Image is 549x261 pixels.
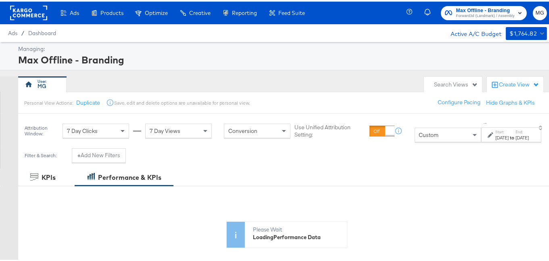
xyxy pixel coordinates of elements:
[72,147,126,161] button: +Add New Filters
[8,28,17,35] span: Ads
[506,25,547,38] button: $1,764.82
[294,122,366,137] label: Use Unified Attribution Setting:
[98,171,161,181] div: Performance & KPIs
[100,8,123,15] span: Products
[533,4,547,19] button: MG
[499,79,539,87] div: Create View
[443,25,502,38] div: Active A/C Budget
[24,124,58,135] div: Attribution Window:
[482,120,490,123] span: ↑
[24,98,73,105] div: Personal View Actions:
[432,94,486,108] button: Configure Pacing
[145,8,168,15] span: Optimize
[189,8,211,15] span: Creative
[18,44,545,51] div: Managing:
[18,51,545,65] div: Max Offline - Branding
[38,81,47,88] div: MG
[456,5,515,13] span: Max Offline - Branding
[228,126,257,133] span: Conversion
[516,128,529,133] label: End:
[419,130,439,137] span: Custom
[114,98,250,105] div: Save, edit and delete options are unavailable for personal view.
[70,8,79,15] span: Ads
[536,7,544,16] span: MG
[510,27,537,37] div: $1,764.82
[17,28,28,35] span: /
[28,28,56,35] a: Dashboard
[76,97,100,105] button: Duplicate
[456,11,515,18] span: Forward3d (Landmark) / Assembly
[67,126,98,133] span: 7 Day Clicks
[434,79,478,87] div: Search Views
[232,8,257,15] span: Reporting
[150,126,180,133] span: 7 Day Views
[441,4,527,19] button: Max Offline - BrandingForward3d (Landmark) / Assembly
[77,150,81,158] strong: +
[24,151,57,157] div: Filter & Search:
[495,133,509,139] div: [DATE]
[278,8,305,15] span: Feed Suite
[509,133,516,139] strong: to
[495,128,509,133] label: Start:
[42,171,56,181] div: KPIs
[486,97,535,105] button: Hide Graphs & KPIs
[516,133,529,139] div: [DATE]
